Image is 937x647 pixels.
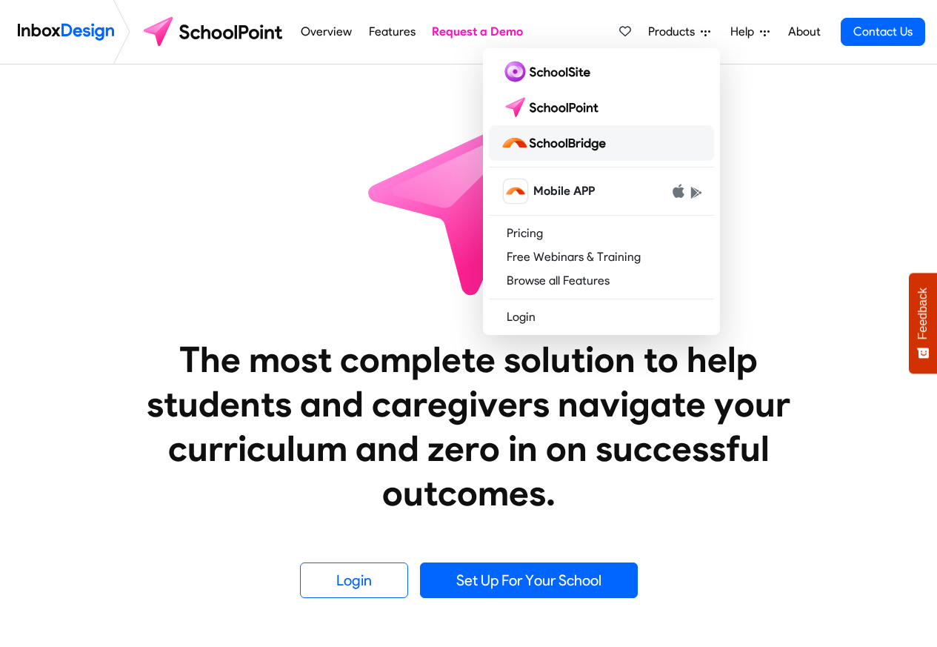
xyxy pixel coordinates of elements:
[136,14,293,50] img: schoolpoint logo
[364,17,419,47] a: Features
[336,64,602,331] img: icon_schoolpoint.svg
[483,48,720,335] div: Products
[504,179,527,203] img: schoolbridge icon
[909,273,937,374] button: Feedback - Show survey
[642,17,716,47] a: Products
[501,96,605,119] img: schoolpoint logo
[297,17,356,47] a: Overview
[501,131,612,155] img: schoolbridge logo
[489,269,714,293] a: Browse all Features
[916,288,930,339] span: Feedback
[784,17,824,47] a: About
[533,182,595,200] span: Mobile APP
[730,23,760,41] span: Help
[489,305,714,329] a: Login
[420,563,638,598] a: Set Up For Your School
[117,337,821,515] heading: The most complete solution to help students and caregivers navigate your curriculum and zero in o...
[724,17,776,47] a: Help
[489,173,714,209] a: schoolbridge icon Mobile APP
[489,222,714,245] a: Pricing
[841,18,925,46] a: Contact Us
[501,60,596,84] img: schoolsite logo
[300,563,408,598] a: Login
[489,245,714,269] a: Free Webinars & Training
[428,17,527,47] a: Request a Demo
[648,23,701,41] span: Products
